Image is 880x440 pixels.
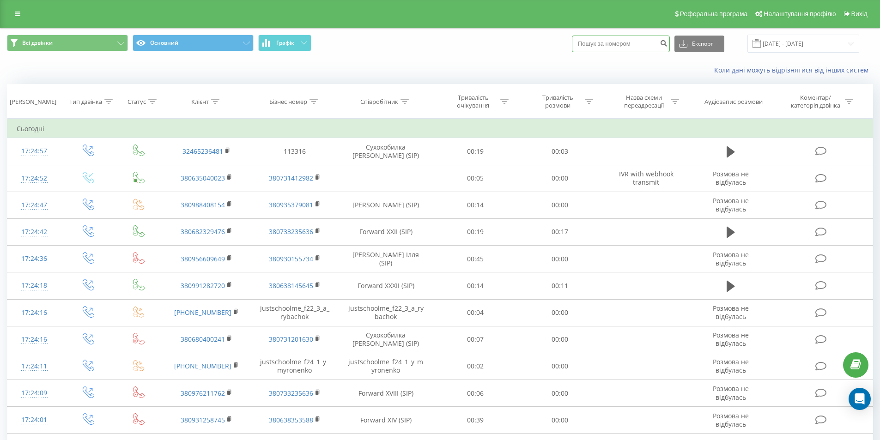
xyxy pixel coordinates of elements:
[17,384,52,402] div: 17:24:09
[181,335,225,344] a: 380680400241
[339,353,433,380] td: justschoolme_f24_1_y_myronenko
[10,98,56,106] div: [PERSON_NAME]
[533,94,583,109] div: Тривалість розмови
[339,272,433,299] td: Forward XXXII (SIP)
[433,299,518,326] td: 00:04
[433,246,518,272] td: 00:45
[250,138,338,165] td: 113316
[433,326,518,353] td: 00:07
[518,407,602,434] td: 00:00
[674,36,724,52] button: Експорт
[449,94,498,109] div: Тривалість очікування
[258,35,311,51] button: Графік
[518,272,602,299] td: 00:11
[433,380,518,407] td: 00:06
[17,331,52,349] div: 17:24:16
[7,35,128,51] button: Всі дзвінки
[181,200,225,209] a: 380988408154
[518,380,602,407] td: 00:00
[17,250,52,268] div: 17:24:36
[174,362,231,370] a: [PHONE_NUMBER]
[276,40,294,46] span: Графік
[572,36,670,52] input: Пошук за номером
[518,353,602,380] td: 00:00
[433,218,518,245] td: 00:19
[433,138,518,165] td: 00:19
[764,10,836,18] span: Налаштування профілю
[518,246,602,272] td: 00:00
[713,331,749,348] span: Розмова не відбулась
[704,98,763,106] div: Аудіозапис розмови
[789,94,843,109] div: Коментар/категорія дзвінка
[174,308,231,317] a: [PHONE_NUMBER]
[360,98,398,106] div: Співробітник
[269,200,313,209] a: 380935379081
[181,254,225,263] a: 380956609649
[619,94,668,109] div: Назва схеми переадресації
[713,196,749,213] span: Розмова не відбулась
[269,98,307,106] div: Бізнес номер
[17,357,52,375] div: 17:24:11
[339,326,433,353] td: Сухокобилка [PERSON_NAME] (SIP)
[17,169,52,187] div: 17:24:52
[518,165,602,192] td: 00:00
[518,218,602,245] td: 00:17
[518,138,602,165] td: 00:03
[181,174,225,182] a: 380635040023
[713,304,749,321] span: Розмова не відбулась
[250,353,338,380] td: justschoolme_f24_1_y_myronenko
[713,411,749,428] span: Розмова не відбулась
[339,192,433,218] td: [PERSON_NAME] (SIP)
[713,250,749,267] span: Розмова не відбулась
[17,304,52,322] div: 17:24:16
[133,35,254,51] button: Основний
[181,416,225,424] a: 380931258745
[714,66,873,74] a: Коли дані можуть відрізнятися вiд інших систем
[713,384,749,401] span: Розмова не відбулась
[339,299,433,326] td: justschoolme_f22_3_a_rybachok
[849,388,871,410] div: Open Intercom Messenger
[269,254,313,263] a: 380930155734
[713,357,749,374] span: Розмова не відбулась
[339,218,433,245] td: Forward XXII (SIP)
[17,277,52,295] div: 17:24:18
[181,389,225,398] a: 380976211762
[680,10,748,18] span: Реферальна програма
[433,353,518,380] td: 00:02
[269,227,313,236] a: 380733235636
[339,246,433,272] td: [PERSON_NAME] Ілля (SIP)
[433,407,518,434] td: 00:39
[69,98,102,106] div: Тип дзвінка
[250,299,338,326] td: justschoolme_f22_3_a_rybachok
[127,98,146,106] div: Статус
[433,192,518,218] td: 00:14
[269,335,313,344] a: 380731201630
[17,196,52,214] div: 17:24:47
[191,98,209,106] div: Клієнт
[518,326,602,353] td: 00:00
[269,174,313,182] a: 380731412982
[339,407,433,434] td: Forward XIV (SIP)
[181,281,225,290] a: 380991282720
[269,416,313,424] a: 380638353588
[17,142,52,160] div: 17:24:57
[22,39,53,47] span: Всі дзвінки
[518,192,602,218] td: 00:00
[339,138,433,165] td: Сухокобилка [PERSON_NAME] (SIP)
[602,165,690,192] td: IVR with webhook transmit
[182,147,223,156] a: 32465236481
[339,380,433,407] td: Forward XVIII (SIP)
[17,223,52,241] div: 17:24:42
[713,169,749,187] span: Розмова не відбулась
[433,272,518,299] td: 00:14
[181,227,225,236] a: 380682329476
[269,281,313,290] a: 380638145645
[433,165,518,192] td: 00:05
[269,389,313,398] a: 380733235636
[518,299,602,326] td: 00:00
[17,411,52,429] div: 17:24:01
[7,120,873,138] td: Сьогодні
[851,10,868,18] span: Вихід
